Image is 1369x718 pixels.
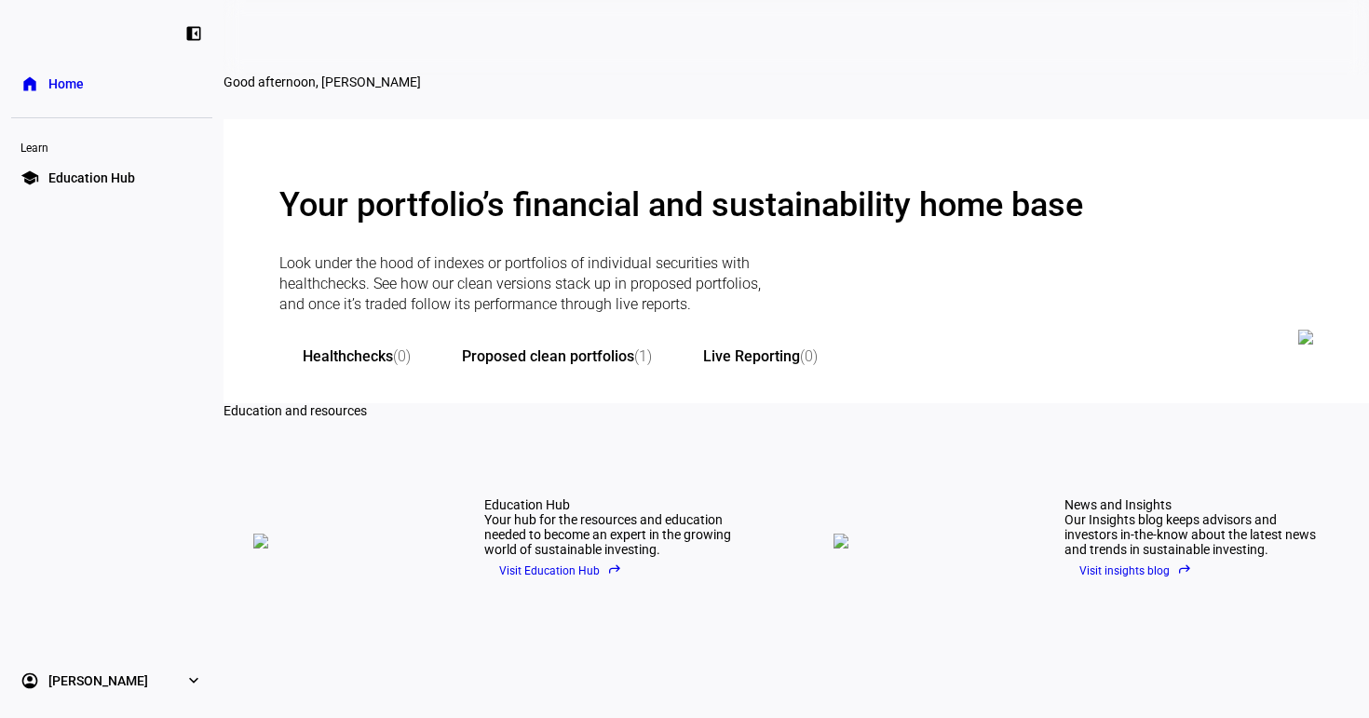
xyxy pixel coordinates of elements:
[48,75,84,93] span: Home
[11,65,212,102] a: homeHome
[279,347,298,367] mat-icon: healing
[184,24,203,43] eth-mat-symbol: left_panel_close
[1064,557,1207,585] button: Visit insights blogreply
[279,184,1313,225] h2: Your portfolio’s financial and sustainability home base
[634,347,652,365] span: (1)
[1064,497,1325,512] div: News and Insights
[499,557,622,585] span: Visit Education Hub
[680,347,846,366] span: Live Reporting
[680,347,698,367] mat-icon: equalizer
[439,347,457,367] mat-icon: donut_large
[48,671,148,690] span: [PERSON_NAME]
[484,512,745,557] div: Your hub for the resources and education needed to become an expert in the growing world of susta...
[484,557,637,585] button: Visit Education Hubreply
[1177,562,1192,576] eth-mat-symbol: reply
[48,169,135,187] span: Education Hub
[1064,512,1325,557] div: Our Insights blog keeps advisors and investors in-the-know about the latest news and trends in su...
[1298,330,1313,345] img: dashboard-multi-overview.svg
[279,253,768,315] p: Look under the hood of indexes or portfolios of individual securities with healthchecks. See how ...
[20,671,39,690] eth-mat-symbol: account_circle
[184,671,203,690] eth-mat-symbol: expand_more
[439,347,680,366] span: Proposed clean portfolios
[224,403,1369,418] div: Education and resources
[224,75,1341,89] div: Good afternoon, Patricia
[393,347,411,365] span: (0)
[800,347,818,365] span: (0)
[253,534,440,549] img: education-hub.png
[484,557,745,585] a: Visit Education Hubreply
[11,133,212,159] div: Learn
[20,169,39,187] eth-mat-symbol: school
[279,347,439,366] span: Healthchecks
[20,75,39,93] eth-mat-symbol: home
[607,562,622,576] eth-mat-symbol: reply
[834,534,1020,549] img: news.png
[484,497,745,512] div: Education Hub
[1064,557,1325,585] a: Visit insights blogreply
[1079,557,1192,585] span: Visit insights blog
